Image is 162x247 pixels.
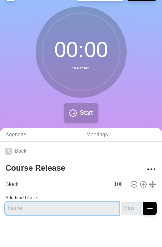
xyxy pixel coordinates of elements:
[5,202,119,215] input: Name
[3,178,110,191] input: Name
[111,178,127,191] input: Mins
[81,128,162,142] a: Meetings
[64,103,98,123] button: Start
[5,195,38,200] label: Add time blocks
[145,163,158,176] button: More
[121,202,142,215] input: Mins
[80,108,93,117] span: Start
